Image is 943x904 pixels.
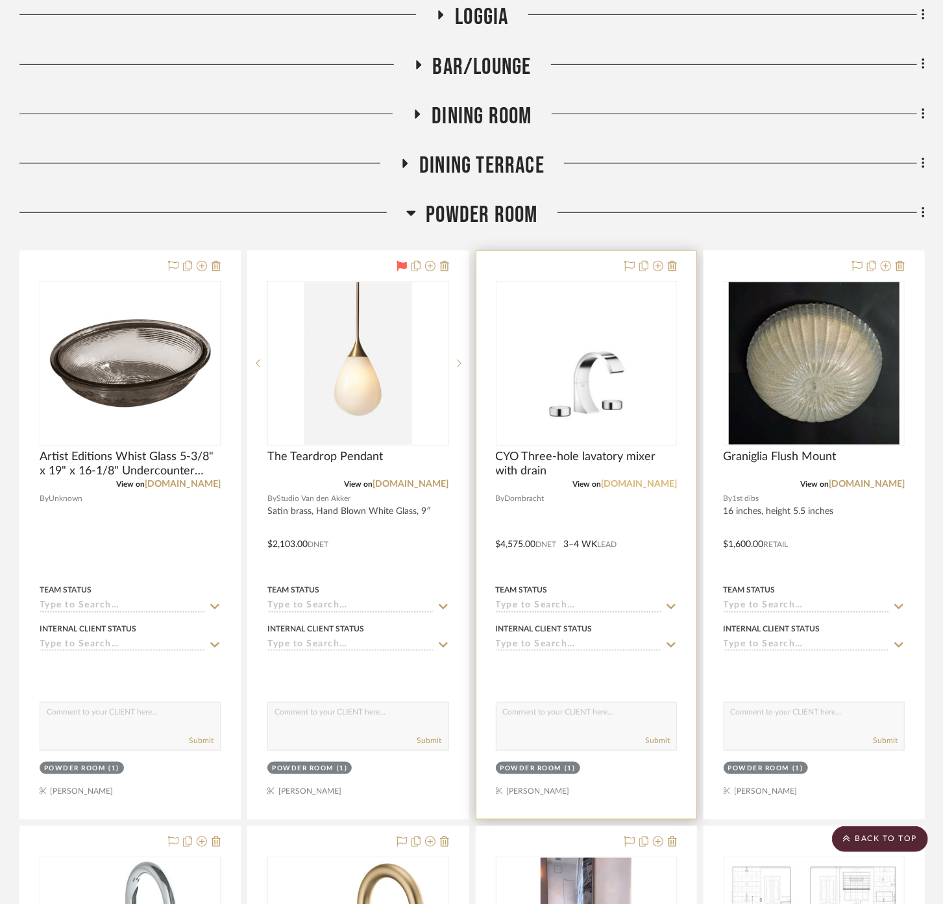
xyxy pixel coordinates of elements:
[40,623,136,635] div: Internal Client Status
[267,639,433,652] input: Type to Search…
[496,450,677,478] span: CYO Three-hole lavatory mixer with drain
[267,493,276,505] span: By
[49,493,82,505] span: Unknown
[829,480,905,489] a: [DOMAIN_NAME]
[645,735,670,746] button: Submit
[189,735,214,746] button: Submit
[40,600,205,613] input: Type to Search…
[267,450,383,464] span: The Teardrop Pendant
[601,480,677,489] a: [DOMAIN_NAME]
[500,764,562,774] div: Powder Room
[373,480,449,489] a: [DOMAIN_NAME]
[432,103,532,130] span: Dining Room
[724,623,820,635] div: Internal Client Status
[496,584,548,596] div: Team Status
[724,639,889,652] input: Type to Search…
[800,480,829,488] span: View on
[419,152,545,180] span: Dining Terrace
[40,450,221,478] span: Artist Editions Whist Glass 5-3/8" x 19" x 16-1/8" Undercounter Bathroom Sink
[276,493,350,505] span: Studio Van den Akker
[724,493,733,505] span: By
[455,3,508,31] span: Loggia
[565,764,576,774] div: (1)
[832,826,928,852] scroll-to-top-button: BACK TO TOP
[40,584,92,596] div: Team Status
[145,480,221,489] a: [DOMAIN_NAME]
[724,450,837,464] span: Graniglia Flush Mount
[729,282,900,445] img: Graniglia Flush Mount
[496,282,676,445] div: 0
[272,764,334,774] div: Powder Room
[345,480,373,488] span: View on
[792,764,803,774] div: (1)
[267,584,319,596] div: Team Status
[304,282,412,445] img: The Teardrop Pendant
[496,623,593,635] div: Internal Client Status
[433,53,532,81] span: Bar/Lounge
[496,600,661,613] input: Type to Search…
[267,623,364,635] div: Internal Client Status
[505,282,667,445] img: CYO Three-hole lavatory mixer with drain
[496,493,505,505] span: By
[40,493,49,505] span: By
[724,600,889,613] input: Type to Search…
[44,764,106,774] div: Powder Room
[337,764,348,774] div: (1)
[426,201,537,229] span: Powder Room
[496,639,661,652] input: Type to Search…
[728,764,790,774] div: Powder Room
[109,764,120,774] div: (1)
[268,282,448,445] div: 0
[116,480,145,488] span: View on
[873,735,898,746] button: Submit
[572,480,601,488] span: View on
[724,584,776,596] div: Team Status
[733,493,759,505] span: 1st dibs
[40,639,205,652] input: Type to Search…
[417,735,442,746] button: Submit
[505,493,545,505] span: Dornbracht
[267,600,433,613] input: Type to Search…
[49,282,212,445] img: Artist Editions Whist Glass 5-3/8" x 19" x 16-1/8" Undercounter Bathroom Sink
